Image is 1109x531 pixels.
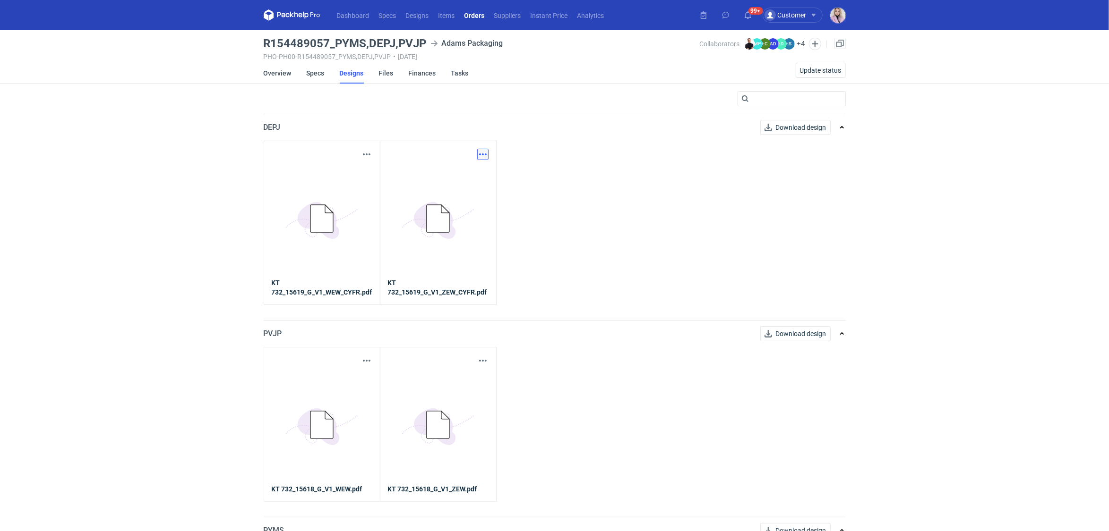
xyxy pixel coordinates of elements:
[388,485,477,493] strong: KT 732_15618_G_V1_ZEW.pdf
[388,484,489,494] a: KT 732_15618_G_V1_ZEW.pdf
[834,38,846,49] a: Duplicate
[272,278,372,297] a: KT 732_15619_G_V1_WEW_CYFR.pdf
[264,328,282,339] p: PVJP
[796,63,846,78] button: Update status
[759,38,771,50] figcaption: ŁC
[765,9,807,21] div: Customer
[751,38,763,50] figcaption: MP
[264,53,700,60] div: PHO-PH00-R154489057_PYMS,DEPJ,PVJP [DATE]
[775,38,787,50] figcaption: ŁD
[272,485,362,493] strong: KT 732_15618_G_V1_WEW.pdf
[767,38,779,50] figcaption: AD
[401,9,434,21] a: Designs
[740,8,756,23] button: 99+
[830,8,846,23] img: Klaudia Wiśniewska
[477,355,489,366] button: Actions
[361,149,372,160] button: Actions
[272,279,372,296] strong: KT 732_15619_G_V1_WEW_CYFR.pdf
[526,9,573,21] a: Instant Price
[374,9,401,21] a: Specs
[340,63,364,84] a: Designs
[797,40,805,48] button: +4
[800,67,842,74] span: Update status
[388,278,489,297] a: KT 732_15619_G_V1_ZEW_CYFR.pdf
[776,330,826,337] span: Download design
[409,63,436,84] a: Finances
[808,38,821,50] button: Edit collaborators
[264,122,281,133] p: DEPJ
[700,40,740,48] span: Collaborators
[430,38,503,49] div: Adams Packaging
[783,38,795,50] figcaption: ŁS
[264,38,427,49] h3: R154489057_PYMS,DEPJ,PVJP
[272,484,372,494] a: KT 732_15618_G_V1_WEW.pdf
[477,149,489,160] button: Actions
[460,9,490,21] a: Orders
[361,355,372,366] button: Actions
[332,9,374,21] a: Dashboard
[760,120,831,135] button: Download design
[763,8,830,23] button: Customer
[451,63,469,84] a: Tasks
[744,38,755,50] img: Tomasz Kubiak
[388,279,487,296] strong: KT 732_15619_G_V1_ZEW_CYFR.pdf
[264,63,292,84] a: Overview
[264,9,320,21] svg: Packhelp Pro
[760,326,831,341] button: Download design
[434,9,460,21] a: Items
[307,63,325,84] a: Specs
[573,9,609,21] a: Analytics
[379,63,394,84] a: Files
[490,9,526,21] a: Suppliers
[776,124,826,131] span: Download design
[394,53,396,60] span: •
